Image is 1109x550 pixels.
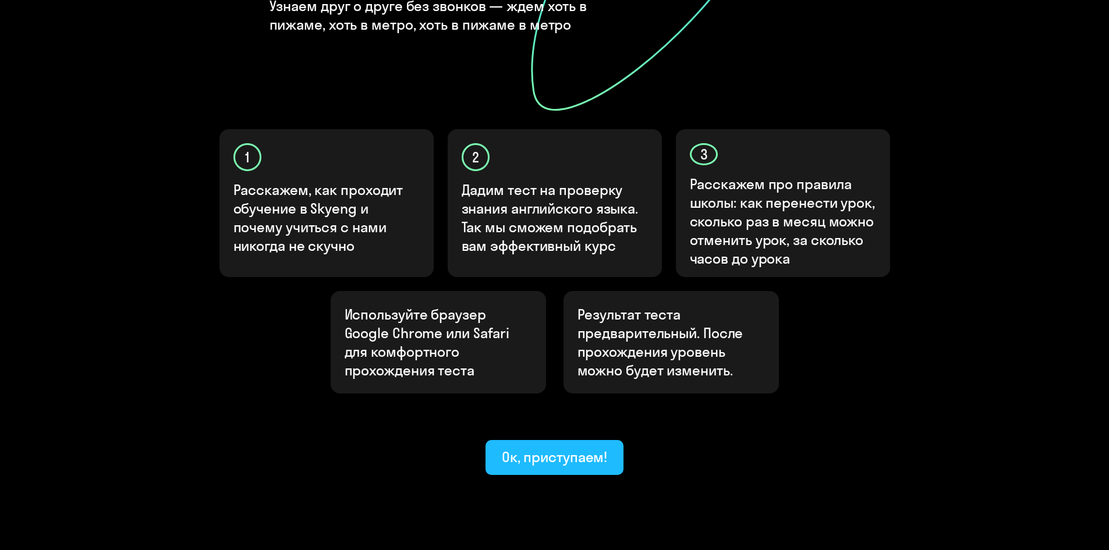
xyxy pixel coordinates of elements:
p: Дадим тест на проверку знания английского языка. Так мы сможем подобрать вам эффективный курс [462,180,649,255]
p: Расскажем, как проходит обучение в Skyeng и почему учиться с нами никогда не скучно [233,180,421,255]
div: 2 [462,143,490,171]
div: Ок, приступаем! [502,448,608,466]
p: Результат теста предварительный. После прохождения уровень можно будет изменить. [577,305,765,379]
p: Используйте браузер Google Chrome или Safari для комфортного прохождения теста [345,305,532,379]
button: Ок, приступаем! [486,440,624,475]
p: Расскажем про правила школы: как перенести урок, сколько раз в месяц можно отменить урок, за скол... [690,175,877,268]
div: 3 [690,143,718,165]
div: 1 [233,143,261,171]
